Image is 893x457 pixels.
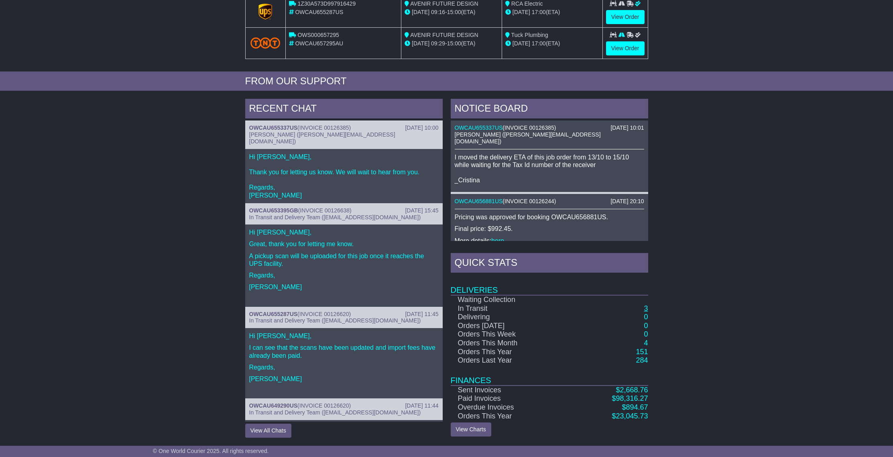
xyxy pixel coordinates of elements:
[431,9,445,15] span: 09:16
[622,403,648,411] a: $894.67
[250,37,281,48] img: TNT_Domestic.png
[258,4,272,20] img: GetCarrierServiceLogo
[297,0,356,7] span: 1Z30A573D997916429
[505,39,599,48] div: (ETA)
[249,271,439,279] p: Regards,
[410,32,478,38] span: AVENIR FUTURE DESIGN
[451,275,648,295] td: Deliveries
[513,40,530,47] span: [DATE]
[455,124,503,131] a: OWCAU655337US
[612,412,648,420] a: $23,045.73
[249,311,439,318] div: ( )
[612,394,648,402] a: $98,316.27
[451,365,648,386] td: Finances
[644,322,648,330] a: 0
[249,332,439,340] p: Hi [PERSON_NAME],
[245,424,291,438] button: View All Chats
[153,448,269,454] span: © One World Courier 2025. All rights reserved.
[299,402,349,409] span: INVOICE 00126620
[451,295,570,304] td: Waiting Collection
[451,253,648,275] div: Quick Stats
[505,8,599,16] div: (ETA)
[455,198,503,204] a: OWCAU656881US
[249,402,298,409] a: OWCAU649290US
[412,9,429,15] span: [DATE]
[644,339,648,347] a: 4
[606,41,645,55] a: View Order
[299,124,349,131] span: INVOICE 00126385
[455,153,644,184] p: I moved the delivery ETA of this job order from 13/10 to 15/10 while waiting for the Tax Id numbe...
[616,386,648,394] a: $2,668.76
[455,225,644,233] p: Final price: $992.45.
[451,313,570,322] td: Delivering
[451,403,570,412] td: Overdue Invoices
[405,207,438,214] div: [DATE] 15:45
[636,348,648,356] a: 151
[405,124,438,131] div: [DATE] 10:00
[451,322,570,331] td: Orders [DATE]
[249,228,439,236] p: Hi [PERSON_NAME],
[249,344,439,359] p: I can see that the scans have been updated and import fees have already been paid.
[451,330,570,339] td: Orders This Week
[644,304,648,312] a: 3
[513,9,530,15] span: [DATE]
[626,403,648,411] span: 894.67
[300,207,350,214] span: INVOICE 00126638
[405,311,438,318] div: [DATE] 11:45
[504,198,554,204] span: INVOICE 00126244
[412,40,429,47] span: [DATE]
[451,99,648,120] div: NOTICE BOARD
[249,214,421,220] span: In Transit and Delivery Team ([EMAIL_ADDRESS][DOMAIN_NAME])
[451,356,570,365] td: Orders Last Year
[299,311,349,317] span: INVOICE 00126620
[249,402,439,409] div: ( )
[405,402,438,409] div: [DATE] 11:44
[532,9,546,15] span: 17:00
[504,124,554,131] span: INVOICE 00126385
[511,32,548,38] span: Tuck Plumbing
[447,9,461,15] span: 15:00
[245,75,648,87] div: FROM OUR SUPPORT
[451,348,570,357] td: Orders This Year
[249,124,298,131] a: OWCAU655337US
[249,131,395,145] span: [PERSON_NAME] ([PERSON_NAME][EMAIL_ADDRESS][DOMAIN_NAME])
[405,39,498,48] div: - (ETA)
[447,40,461,47] span: 15:00
[451,386,570,395] td: Sent Invoices
[405,8,498,16] div: - (ETA)
[249,207,439,214] div: ( )
[491,237,504,244] a: here
[249,153,439,199] p: Hi [PERSON_NAME], Thank you for letting us know. We will wait to hear from you. Regards, [PERSON_...
[532,40,546,47] span: 17:00
[249,124,439,131] div: ( )
[451,422,491,437] a: View Charts
[610,198,644,205] div: [DATE] 20:10
[249,240,439,248] p: Great, thank you for letting me know.
[616,394,648,402] span: 98,316.27
[616,412,648,420] span: 23,045.73
[636,356,648,364] a: 284
[455,213,644,221] p: Pricing was approved for booking OWCAU656881US.
[606,10,645,24] a: View Order
[297,32,339,38] span: OWS000657295
[455,131,601,145] span: [PERSON_NAME] ([PERSON_NAME][EMAIL_ADDRESS][DOMAIN_NAME])
[249,317,421,324] span: In Transit and Delivery Team ([EMAIL_ADDRESS][DOMAIN_NAME])
[249,375,439,383] p: [PERSON_NAME]
[249,311,298,317] a: OWCAU655287US
[249,409,421,416] span: In Transit and Delivery Team ([EMAIL_ADDRESS][DOMAIN_NAME])
[451,412,570,421] td: Orders This Year
[410,0,478,7] span: AVENIR FUTURE DESIGN
[455,198,644,205] div: ( )
[451,304,570,313] td: In Transit
[511,0,543,7] span: RCA Electric
[455,124,644,131] div: ( )
[245,99,443,120] div: RECENT CHAT
[610,124,644,131] div: [DATE] 10:01
[295,9,343,15] span: OWCAU655287US
[249,363,439,371] p: Regards,
[249,207,298,214] a: OWCAU653395GB
[249,252,439,267] p: A pickup scan will be uploaded for this job once it reaches the UPS facility.
[644,330,648,338] a: 0
[620,386,648,394] span: 2,668.76
[295,40,343,47] span: OWCAU657295AU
